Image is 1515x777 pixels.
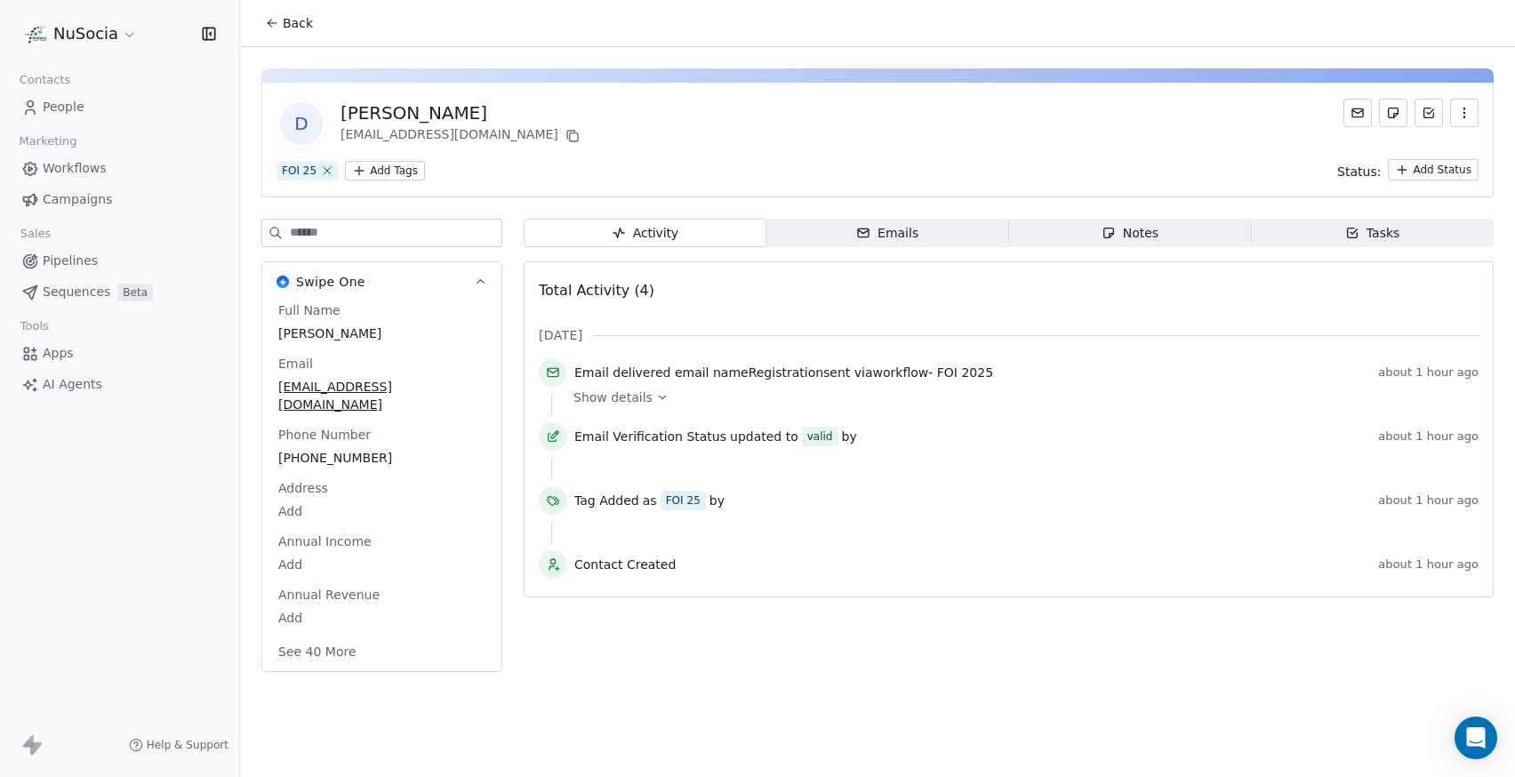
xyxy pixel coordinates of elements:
span: Address [275,479,332,497]
span: Full Name [275,301,344,319]
div: [PERSON_NAME] [341,100,583,125]
span: Back [283,14,313,32]
a: Show details [573,388,1466,406]
span: [PERSON_NAME] [278,324,485,342]
div: Swipe OneSwipe One [262,301,501,671]
span: about 1 hour ago [1378,493,1479,508]
span: about 1 hour ago [1378,429,1479,444]
span: Registration [749,365,823,380]
span: Email delivered [574,365,670,380]
span: Annual Income [275,533,375,550]
span: Tools [12,313,56,340]
a: SequencesBeta [14,277,225,307]
span: Sequences [43,283,110,301]
div: FOI 25 [282,163,317,179]
span: AI Agents [43,375,102,394]
span: Add [278,502,485,520]
span: email name sent via workflow - [574,364,993,381]
span: as [643,492,657,509]
a: Workflows [14,154,225,183]
span: Contact Created [574,556,1371,573]
button: Swipe OneSwipe One [262,262,501,301]
span: [DATE] [539,326,582,344]
span: Beta [117,284,153,301]
button: See 40 More [268,636,367,668]
a: Help & Support [129,738,228,752]
span: Marketing [12,128,84,155]
span: [PHONE_NUMBER] [278,449,485,467]
div: Emails [856,224,918,243]
div: Notes [1102,224,1158,243]
span: NuSocia [53,22,118,45]
span: by [709,492,725,509]
div: Tasks [1345,224,1400,243]
a: Apps [14,339,225,368]
span: People [43,98,84,116]
a: AI Agents [14,370,225,399]
img: LOGO_1_WB.png [25,23,46,44]
span: Apps [43,344,74,363]
span: Add [278,609,485,627]
button: NuSocia [21,19,140,49]
span: Email [275,355,317,372]
span: Help & Support [147,738,228,752]
span: D [280,102,323,145]
span: Total Activity (4) [539,282,654,299]
span: Contacts [12,67,78,93]
div: Open Intercom Messenger [1455,717,1497,759]
span: about 1 hour ago [1378,365,1479,380]
span: Status: [1337,163,1381,180]
span: Email Verification Status [574,428,726,445]
button: Add Status [1388,159,1479,180]
span: by [842,428,857,445]
span: Campaigns [43,190,112,209]
span: updated to [730,428,798,445]
span: Swipe One [296,273,365,291]
img: Swipe One [277,276,289,288]
span: Tag Added [574,492,639,509]
span: Phone Number [275,426,374,444]
a: Campaigns [14,185,225,214]
a: Pipelines [14,246,225,276]
span: Sales [12,220,59,247]
span: [EMAIL_ADDRESS][DOMAIN_NAME] [278,378,485,413]
button: Add Tags [345,161,425,180]
div: valid [807,428,833,445]
span: Pipelines [43,252,98,270]
div: [EMAIL_ADDRESS][DOMAIN_NAME] [341,125,583,147]
span: Workflows [43,159,107,178]
span: Annual Revenue [275,586,383,604]
span: Add [278,556,485,573]
span: FOI 2025 [937,365,993,380]
button: Back [254,7,324,39]
a: People [14,92,225,122]
span: Show details [573,388,653,406]
div: FOI 25 [666,493,701,509]
span: about 1 hour ago [1378,557,1479,572]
